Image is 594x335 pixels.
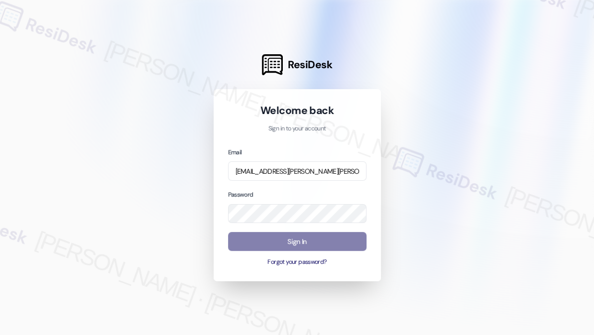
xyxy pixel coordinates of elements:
p: Sign in to your account [228,124,366,133]
span: ResiDesk [288,58,332,72]
label: Email [228,148,242,156]
img: ResiDesk Logo [262,54,283,75]
button: Forgot your password? [228,258,366,267]
input: name@example.com [228,161,366,181]
h1: Welcome back [228,104,366,117]
label: Password [228,191,253,199]
button: Sign In [228,232,366,251]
